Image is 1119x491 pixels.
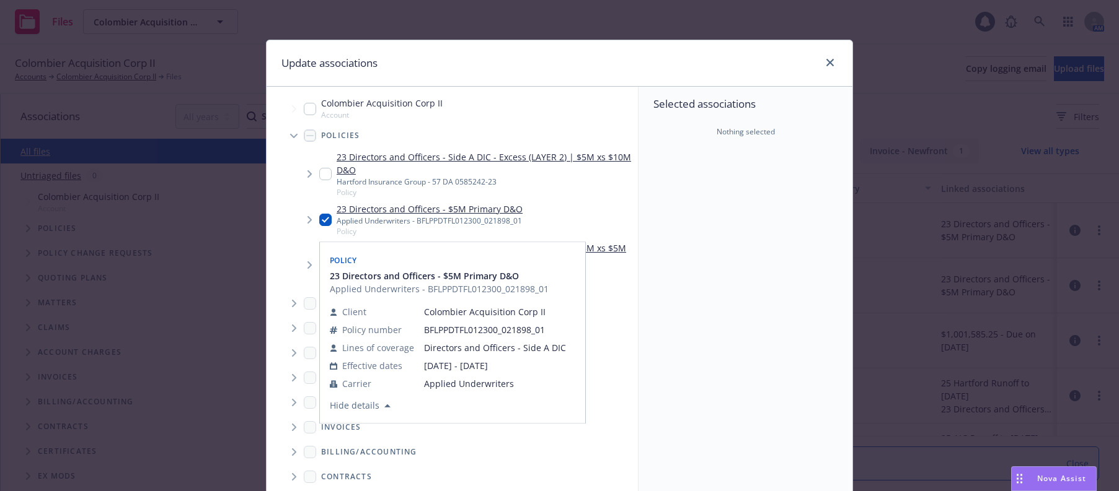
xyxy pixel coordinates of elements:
[1011,466,1097,491] button: Nova Assist
[281,55,378,71] h1: Update associations
[321,424,361,431] span: Invoices
[330,256,357,266] span: Policy
[717,126,775,137] span: Nothing selected
[337,215,523,226] div: Applied Underwriters - BFLPPDTFL012300_021898_01
[337,150,633,176] a: 23 Directors and Officers - Side A DIC - Excess (LAYER 2) | $5M xs $10M D&O
[325,398,396,413] button: Hide details
[424,378,566,391] span: Applied Underwriters
[424,306,566,319] span: Colombier Acquisition Corp II
[342,342,414,355] span: Lines of coverage
[653,97,838,111] span: Selected associations
[330,270,549,283] button: 23 Directors and Officers - $5M Primary D&O
[342,360,402,373] span: Effective dates
[321,110,443,120] span: Account
[424,324,566,337] span: BFLPPDTFL012300_021898_01
[823,55,838,70] a: close
[342,306,366,319] span: Client
[321,448,417,456] span: Billing/Accounting
[1037,473,1086,484] span: Nova Assist
[424,360,566,373] span: [DATE] - [DATE]
[330,283,549,296] span: Applied Underwriters - BFLPPDTFL012300_021898_01
[337,187,633,198] span: Policy
[321,132,360,139] span: Policies
[337,226,523,237] span: Policy
[337,202,523,215] a: 23 Directors and Officers - $5M Primary D&O
[321,97,443,110] span: Colombier Acquisition Corp II
[267,94,638,440] div: Tree Example
[342,324,402,337] span: Policy number
[321,473,372,480] span: Contracts
[330,270,519,283] span: 23 Directors and Officers - $5M Primary D&O
[342,378,371,391] span: Carrier
[1012,467,1027,490] div: Drag to move
[424,342,566,355] span: Directors and Officers - Side A DIC
[337,176,633,187] div: Hartford Insurance Group - 57 DA 0585242-23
